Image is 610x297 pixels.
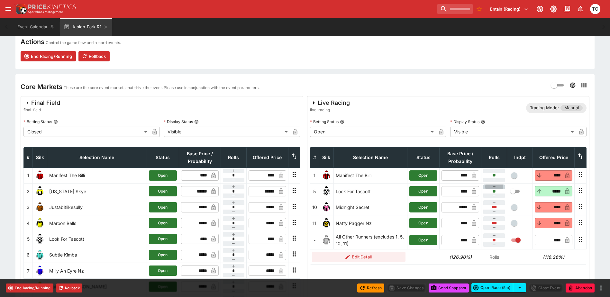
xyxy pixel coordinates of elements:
p: Display Status [164,119,193,124]
button: Display Status [194,120,199,124]
td: 5 [310,184,319,199]
img: runner 2 [35,186,45,196]
button: Abandon [566,283,595,292]
button: Open [149,265,177,276]
div: Visible [164,127,290,137]
button: Open [149,202,177,212]
td: Midnight Secret [333,199,407,215]
button: Select Tenant [486,4,532,14]
td: 2 [24,184,33,199]
th: # [310,147,319,167]
button: Open [149,170,177,181]
img: runner 7 [35,265,45,276]
td: Milly An Eyre Nz [47,263,147,279]
button: Rollback [78,51,110,61]
td: 5 [24,231,33,247]
button: Betting Status [53,120,58,124]
td: Manifest The Billi [333,167,407,183]
button: select merge strategy [513,283,526,292]
button: Open Race (5m) [471,283,513,292]
h6: (126.90%) [442,254,479,260]
button: more [597,284,605,292]
button: Refresh [357,283,384,292]
button: Open [409,235,437,245]
img: runner 3 [35,202,45,212]
td: 1 [310,167,319,183]
td: Manifest The Billi [47,167,147,183]
button: Rollback [56,283,82,292]
td: 6 [24,247,33,263]
button: Edit Detail [312,252,405,262]
span: Manual [560,105,583,111]
button: Open [149,218,177,228]
input: search [437,4,473,14]
th: Rolls [221,147,246,167]
img: runner 5 [321,186,332,196]
th: Status [407,147,440,167]
button: Open [149,186,177,196]
td: 7 [24,263,33,279]
th: Selection Name [47,147,147,167]
button: End Racing/Running [21,51,76,61]
button: Open [149,250,177,260]
div: split button [471,283,526,292]
div: Thomas OConnor [590,4,600,14]
h4: Actions [21,38,44,46]
p: Betting Status [310,119,339,124]
button: Open [409,218,437,228]
div: Live Racing [310,99,350,107]
button: Display Status [481,120,485,124]
button: Connected to PK [534,3,546,15]
div: Closed [23,127,150,137]
button: Open [409,170,437,181]
img: runner 1 [321,170,332,181]
th: Base Price / Probability [179,147,221,167]
td: Maroon Bells [47,215,147,231]
img: runner 10 [321,202,332,212]
th: Base Price / Probability [440,147,481,167]
button: open drawer [3,3,14,15]
td: Look For Tascott [333,184,407,199]
td: All Other Runners (excludes 1, 5, 10, 11) [333,231,407,249]
td: Justabitlikesully [47,199,147,215]
th: Silk [33,147,47,167]
td: 4 [24,215,33,231]
button: End Racing/Running [6,283,53,292]
td: Subtle Kimba [47,247,147,263]
button: Betting Status [340,120,344,124]
h4: Core Markets [21,83,62,91]
img: blank-silk.png [321,235,332,245]
img: runner 11 [321,218,332,228]
th: Offered Price [533,147,575,167]
p: These are the core event markets that drive the event. Please use in conjunction with the event p... [64,85,259,91]
td: Look For Tascott [47,231,147,247]
td: Natty Pagger Nz [333,215,407,231]
img: runner 6 [35,250,45,260]
button: Documentation [561,3,573,15]
span: final-field [23,107,60,113]
p: Display Status [450,119,479,124]
button: Open [409,202,437,212]
td: 10 [310,199,319,215]
th: Rolls [481,147,507,167]
button: Notifications [575,3,586,15]
div: Open [310,127,436,137]
th: Silk [319,147,333,167]
button: No Bookmarks [474,4,484,14]
th: # [24,147,33,167]
img: runner 4 [35,218,45,228]
img: PriceKinetics [28,4,76,9]
th: Status [147,147,179,167]
h6: (116.26%) [535,254,573,260]
span: live-racing [310,107,350,113]
td: 1 [24,167,33,183]
th: Independent [507,147,533,167]
button: Thomas OConnor [588,2,602,16]
td: Gait With [PERSON_NAME] [47,279,147,294]
img: runner 1 [35,170,45,181]
span: Mark an event as closed and abandoned. [566,284,595,291]
button: Open [409,186,437,196]
td: - [310,231,319,249]
img: PriceKinetics Logo [14,3,27,15]
button: Toggle light/dark mode [548,3,559,15]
